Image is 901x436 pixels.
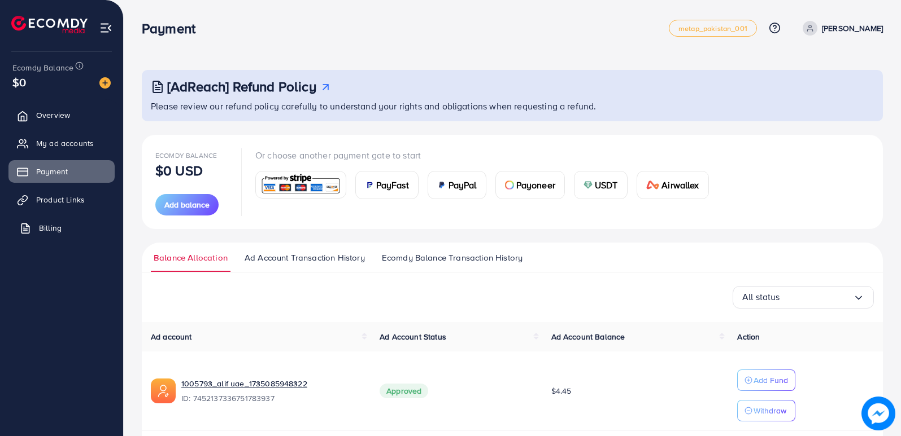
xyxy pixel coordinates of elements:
span: Payment [36,166,68,177]
p: Or choose another payment gate to start [255,148,718,162]
a: cardAirwallex [637,171,709,199]
span: All status [742,288,780,306]
img: card [365,180,374,190]
span: $0 [12,74,26,90]
span: Overview [36,109,70,121]
span: Approved [380,384,428,398]
span: Balance Allocation [154,252,228,264]
a: cardPayoneer [495,171,565,199]
button: Add Fund [737,369,795,391]
span: Payoneer [516,178,555,192]
span: Billing [39,222,62,234]
span: USDT [595,178,618,192]
img: image [99,77,111,89]
a: Payment [8,160,115,183]
button: Add balance [155,194,219,215]
span: $4.45 [551,385,572,397]
span: Ad Account Status [380,331,446,342]
p: Withdraw [754,404,786,417]
p: Please review our refund policy carefully to understand your rights and obligations when requesti... [151,99,876,113]
img: card [437,180,446,190]
a: [PERSON_NAME] [798,21,883,36]
span: Ecomdy Balance [155,151,217,160]
div: <span class='underline'>1005793_alif uae_1735085948322</span></br>7452137336751783937 [181,378,362,404]
span: Airwallex [661,178,699,192]
span: Product Links [36,194,85,205]
span: Action [737,331,760,342]
span: PayFast [376,178,409,192]
img: card [259,173,342,197]
span: PayPal [449,178,477,192]
img: ic-ads-acc.e4c84228.svg [151,378,176,403]
span: Add balance [164,199,210,210]
button: Withdraw [737,400,795,421]
img: card [505,180,514,190]
a: Billing [8,217,115,239]
p: $0 USD [155,164,203,177]
a: Product Links [8,188,115,211]
span: Ad Account Transaction History [245,252,365,264]
input: Search for option [780,288,853,306]
p: [PERSON_NAME] [822,21,883,35]
a: My ad accounts [8,132,115,155]
h3: Payment [142,20,204,37]
img: card [584,180,593,190]
span: Ad Account Balance [551,331,625,342]
img: card [646,180,660,190]
p: Add Fund [754,373,788,387]
h3: [AdReach] Refund Policy [167,78,316,95]
a: cardPayFast [355,171,419,199]
a: metap_pakistan_001 [669,20,757,37]
a: card [255,171,346,199]
a: cardPayPal [428,171,486,199]
img: image [862,397,894,429]
span: Ad account [151,331,192,342]
span: metap_pakistan_001 [678,25,747,32]
a: 1005793_alif uae_1735085948322 [181,378,362,389]
span: Ecomdy Balance [12,62,73,73]
div: Search for option [733,286,874,309]
span: ID: 7452137336751783937 [181,393,362,404]
span: Ecomdy Balance Transaction History [382,252,523,264]
a: cardUSDT [574,171,628,199]
img: menu [99,21,112,34]
img: logo [11,16,88,33]
span: My ad accounts [36,138,94,149]
a: Overview [8,104,115,126]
